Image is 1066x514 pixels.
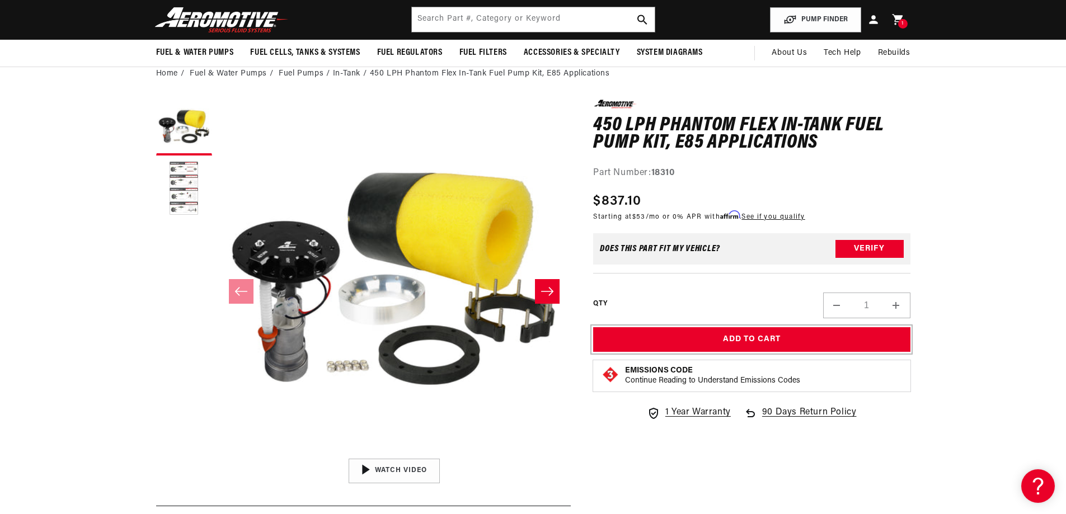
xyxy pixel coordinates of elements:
[741,214,805,220] a: See if you qualify - Learn more about Affirm Financing (opens in modal)
[878,47,910,59] span: Rebuilds
[377,47,443,59] span: Fuel Regulators
[242,40,368,66] summary: Fuel Cells, Tanks & Systems
[647,405,730,420] a: 1 Year Warranty
[152,7,292,33] img: Aeromotive
[593,211,805,222] p: Starting at /mo or 0% APR with .
[515,40,628,66] summary: Accessories & Specialty
[156,100,571,483] media-gallery: Gallery Viewer
[593,166,910,181] div: Part Number:
[593,327,910,352] button: Add to Cart
[156,100,212,155] button: Load image 1 in gallery view
[451,40,515,66] summary: Fuel Filters
[250,47,360,59] span: Fuel Cells, Tanks & Systems
[593,299,607,309] label: QTY
[593,117,910,152] h1: 450 LPH Phantom Flex In-Tank Fuel Pump Kit, E85 Applications
[637,47,703,59] span: System Diagrams
[156,47,234,59] span: Fuel & Water Pumps
[625,366,693,375] strong: Emissions Code
[632,214,645,220] span: $53
[901,19,904,29] span: 1
[600,244,720,253] div: Does This part fit My vehicle?
[279,68,323,80] a: Fuel Pumps
[593,191,641,211] span: $837.10
[333,68,370,80] li: In-Tank
[720,211,740,219] span: Affirm
[156,68,178,80] a: Home
[602,366,619,384] img: Emissions code
[156,161,212,217] button: Load image 2 in gallery view
[229,279,253,304] button: Slide left
[835,240,903,258] button: Verify
[770,7,861,32] button: PUMP FINDER
[625,376,800,386] p: Continue Reading to Understand Emissions Codes
[630,7,655,32] button: search button
[763,40,815,67] a: About Us
[628,40,711,66] summary: System Diagrams
[190,68,267,80] a: Fuel & Water Pumps
[369,40,451,66] summary: Fuel Regulators
[824,47,861,59] span: Tech Help
[148,40,242,66] summary: Fuel & Water Pumps
[762,405,856,431] span: 90 Days Return Policy
[870,40,919,67] summary: Rebuilds
[370,68,610,80] li: 450 LPH Phantom Flex In-Tank Fuel Pump Kit, E85 Applications
[744,405,856,431] a: 90 Days Return Policy
[625,366,800,386] button: Emissions CodeContinue Reading to Understand Emissions Codes
[156,68,910,80] nav: breadcrumbs
[535,279,560,304] button: Slide right
[412,7,655,32] input: Search by Part Number, Category or Keyword
[459,47,507,59] span: Fuel Filters
[772,49,807,57] span: About Us
[665,405,730,420] span: 1 Year Warranty
[524,47,620,59] span: Accessories & Specialty
[651,168,674,177] strong: 18310
[815,40,869,67] summary: Tech Help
